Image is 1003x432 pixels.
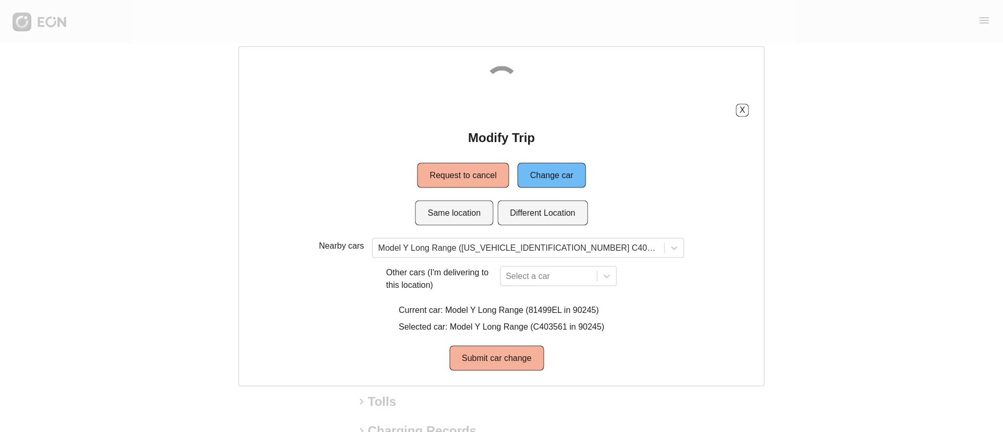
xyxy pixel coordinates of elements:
button: Request to cancel [417,162,509,188]
p: Current car: Model Y Long Range (81499EL in 90245) [399,303,604,316]
button: X [736,103,749,116]
p: Other cars (I'm delivering to this location) [386,266,496,291]
button: Different Location [497,200,588,225]
button: Change car [518,162,586,188]
h2: Modify Trip [468,129,535,146]
button: Submit car change [449,345,544,370]
p: Selected car: Model Y Long Range (C403561 in 90245) [399,320,604,333]
button: Same location [415,200,493,225]
p: Nearby cars [319,239,364,252]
